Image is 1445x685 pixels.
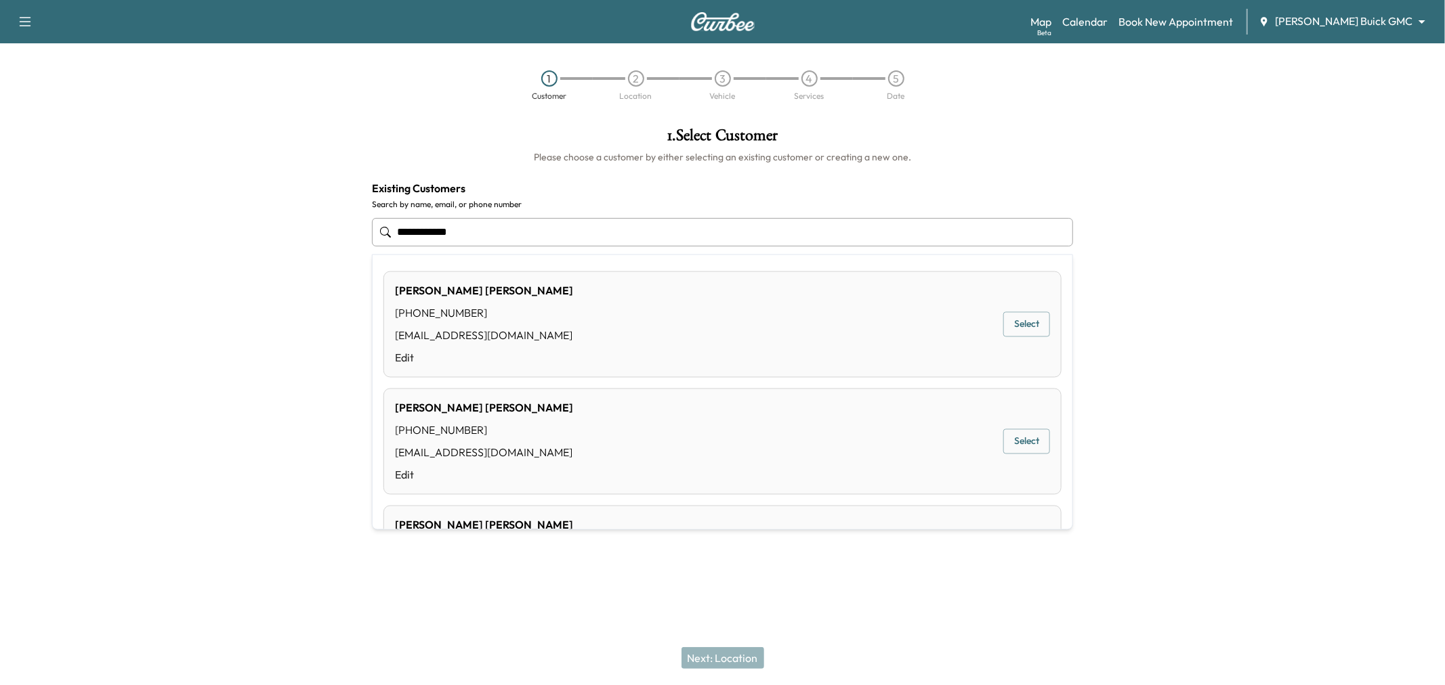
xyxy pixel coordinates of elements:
[801,70,818,87] div: 4
[887,92,905,100] div: Date
[1003,429,1050,454] button: Select
[1118,14,1233,30] a: Book New Appointment
[395,350,573,366] a: Edit
[395,467,573,483] a: Edit
[372,180,1073,196] h4: Existing Customers
[395,328,573,344] div: [EMAIL_ADDRESS][DOMAIN_NAME]
[395,400,573,416] div: [PERSON_NAME] [PERSON_NAME]
[795,92,824,100] div: Services
[372,127,1073,150] h1: 1 . Select Customer
[620,92,652,100] div: Location
[628,70,644,87] div: 2
[1062,14,1108,30] a: Calendar
[888,70,904,87] div: 5
[395,517,573,533] div: [PERSON_NAME] [PERSON_NAME]
[1003,312,1050,337] button: Select
[715,70,731,87] div: 3
[395,445,573,461] div: [EMAIL_ADDRESS][DOMAIN_NAME]
[1030,14,1051,30] a: MapBeta
[710,92,736,100] div: Vehicle
[532,92,566,100] div: Customer
[372,150,1073,164] h6: Please choose a customer by either selecting an existing customer or creating a new one.
[690,12,755,31] img: Curbee Logo
[372,199,1073,210] label: Search by name, email, or phone number
[395,422,573,439] div: [PHONE_NUMBER]
[395,283,573,299] div: [PERSON_NAME] [PERSON_NAME]
[1275,14,1412,29] span: [PERSON_NAME] Buick GMC
[541,70,558,87] div: 1
[1037,28,1051,38] div: Beta
[395,305,573,322] div: [PHONE_NUMBER]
